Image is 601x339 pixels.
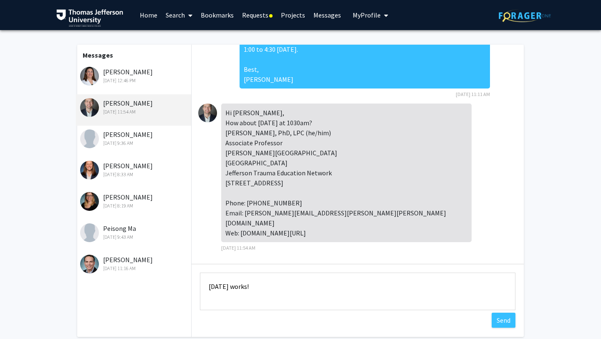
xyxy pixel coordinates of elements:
[56,9,123,27] img: Thomas Jefferson University Logo
[492,313,515,328] button: Send
[80,255,189,272] div: [PERSON_NAME]
[80,202,189,210] div: [DATE] 8:19 AM
[353,11,381,19] span: My Profile
[80,192,189,210] div: [PERSON_NAME]
[221,104,472,242] div: Hi [PERSON_NAME], How about [DATE] at 1030am? [PERSON_NAME], PhD, LPC (he/him) Associate Professo...
[80,223,99,242] img: Peisong Ma
[80,77,189,84] div: [DATE] 12:46 PM
[80,255,99,273] img: Charles Scott
[80,223,189,241] div: Peisong Ma
[80,129,99,148] img: Hsiangkuo Yuan
[80,192,99,211] img: Amy Cunningham
[83,51,113,59] b: Messages
[80,171,189,178] div: [DATE] 8:33 AM
[80,98,189,116] div: [PERSON_NAME]
[80,139,189,147] div: [DATE] 9:36 AM
[238,0,277,30] a: Requests
[80,265,189,272] div: [DATE] 11:16 AM
[80,161,189,178] div: [PERSON_NAME]
[80,161,99,180] img: Katie Hunzinger
[80,98,99,117] img: Stephen DiDonato
[162,0,197,30] a: Search
[197,0,238,30] a: Bookmarks
[80,108,189,116] div: [DATE] 11:54 AM
[80,233,189,241] div: [DATE] 9:43 AM
[277,0,309,30] a: Projects
[309,0,345,30] a: Messages
[6,301,35,333] iframe: Chat
[200,273,515,310] textarea: Message
[136,0,162,30] a: Home
[80,67,189,84] div: [PERSON_NAME]
[198,104,217,122] img: Stephen DiDonato
[80,129,189,147] div: [PERSON_NAME]
[80,67,99,86] img: Elizabeth Wright-Jin
[499,9,551,22] img: ForagerOne Logo
[456,91,490,97] span: [DATE] 11:11 AM
[221,245,255,251] span: [DATE] 11:54 AM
